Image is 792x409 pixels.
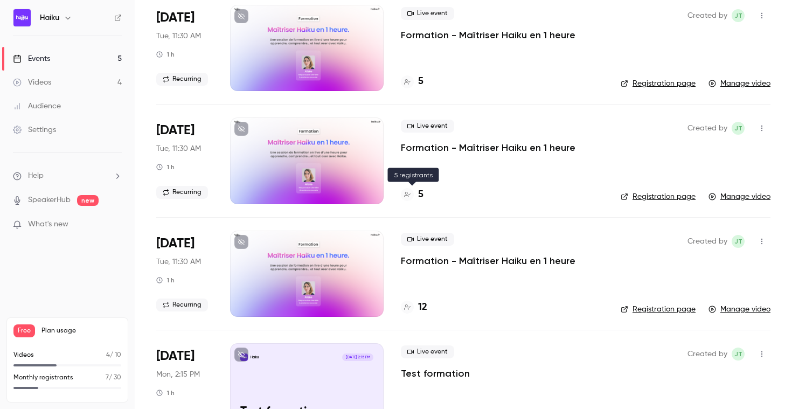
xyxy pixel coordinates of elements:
[401,233,454,246] span: Live event
[732,122,745,135] span: jean Touzet
[13,170,122,182] li: help-dropdown-opener
[401,345,454,358] span: Live event
[401,254,575,267] a: Formation - Maîtriser Haiku en 1 heure
[156,231,213,317] div: Aug 12 Tue, 11:30 AM (Europe/Paris)
[13,9,31,26] img: Haiku
[13,77,51,88] div: Videos
[156,5,213,91] div: Aug 26 Tue, 11:30 AM (Europe/Paris)
[734,235,742,248] span: jT
[13,124,56,135] div: Settings
[708,78,770,89] a: Manage video
[156,369,200,380] span: Mon, 2:15 PM
[156,73,208,86] span: Recurring
[106,352,110,358] span: 4
[251,355,259,360] p: Haiku
[687,235,727,248] span: Created by
[342,353,373,361] span: [DATE] 2:15 PM
[13,373,73,383] p: Monthly registrants
[156,348,194,365] span: [DATE]
[708,304,770,315] a: Manage video
[401,367,470,380] a: Test formation
[40,12,59,23] h6: Haiku
[156,235,194,252] span: [DATE]
[106,350,121,360] p: / 10
[401,141,575,154] a: Formation - Maîtriser Haiku en 1 heure
[28,170,44,182] span: Help
[401,74,423,89] a: 5
[13,53,50,64] div: Events
[708,191,770,202] a: Manage video
[13,350,34,360] p: Videos
[156,257,201,267] span: Tue, 11:30 AM
[418,188,423,202] h4: 5
[621,78,696,89] a: Registration page
[41,327,121,335] span: Plan usage
[106,373,121,383] p: / 30
[156,299,208,311] span: Recurring
[687,9,727,22] span: Created by
[401,188,423,202] a: 5
[156,31,201,41] span: Tue, 11:30 AM
[109,220,122,230] iframe: Noticeable Trigger
[418,300,427,315] h4: 12
[687,122,727,135] span: Created by
[401,29,575,41] a: Formation - Maîtriser Haiku en 1 heure
[77,195,99,206] span: new
[156,163,175,171] div: 1 h
[28,219,68,230] span: What's new
[28,195,71,206] a: SpeakerHub
[418,74,423,89] h4: 5
[401,120,454,133] span: Live event
[734,348,742,361] span: jT
[734,9,742,22] span: jT
[401,300,427,315] a: 12
[156,9,194,26] span: [DATE]
[156,143,201,154] span: Tue, 11:30 AM
[106,375,109,381] span: 7
[621,191,696,202] a: Registration page
[732,235,745,248] span: jean Touzet
[732,9,745,22] span: jean Touzet
[13,324,35,337] span: Free
[156,389,175,397] div: 1 h
[732,348,745,361] span: jean Touzet
[687,348,727,361] span: Created by
[156,122,194,139] span: [DATE]
[734,122,742,135] span: jT
[156,186,208,199] span: Recurring
[156,276,175,285] div: 1 h
[156,117,213,204] div: Aug 19 Tue, 11:30 AM (Europe/Paris)
[156,50,175,59] div: 1 h
[401,7,454,20] span: Live event
[13,101,61,112] div: Audience
[621,304,696,315] a: Registration page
